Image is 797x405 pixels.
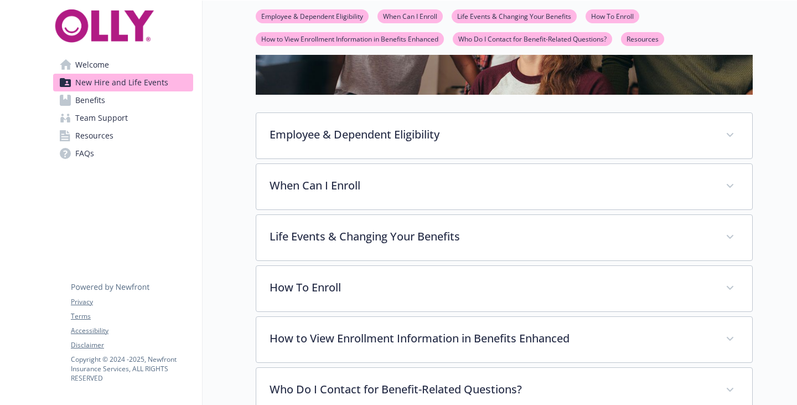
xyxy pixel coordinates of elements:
div: How to View Enrollment Information in Benefits Enhanced [256,317,752,362]
a: Terms [71,311,193,321]
span: Resources [75,127,113,145]
div: Life Events & Changing Your Benefits [256,215,752,260]
a: Welcome [53,56,193,74]
a: New Hire and Life Events [53,74,193,91]
a: Life Events & Changing Your Benefits [452,11,577,21]
span: Welcome [75,56,109,74]
a: Privacy [71,297,193,307]
a: Resources [53,127,193,145]
span: Benefits [75,91,105,109]
p: Who Do I Contact for Benefit-Related Questions? [270,381,712,398]
p: How to View Enrollment Information in Benefits Enhanced [270,330,712,347]
p: When Can I Enroll [270,177,712,194]
a: Benefits [53,91,193,109]
a: Employee & Dependent Eligibility [256,11,369,21]
a: How To Enroll [586,11,639,21]
a: Accessibility [71,326,193,336]
div: When Can I Enroll [256,164,752,209]
a: When Can I Enroll [377,11,443,21]
p: How To Enroll [270,279,712,296]
span: Team Support [75,109,128,127]
p: Employee & Dependent Eligibility [270,126,712,143]
span: FAQs [75,145,94,162]
div: Employee & Dependent Eligibility [256,113,752,158]
p: Life Events & Changing Your Benefits [270,228,712,245]
a: Team Support [53,109,193,127]
a: FAQs [53,145,193,162]
span: New Hire and Life Events [75,74,168,91]
a: How to View Enrollment Information in Benefits Enhanced [256,33,444,44]
a: Disclaimer [71,340,193,350]
div: How To Enroll [256,266,752,311]
a: Who Do I Contact for Benefit-Related Questions? [453,33,612,44]
p: Copyright © 2024 - 2025 , Newfront Insurance Services, ALL RIGHTS RESERVED [71,355,193,383]
a: Resources [621,33,664,44]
